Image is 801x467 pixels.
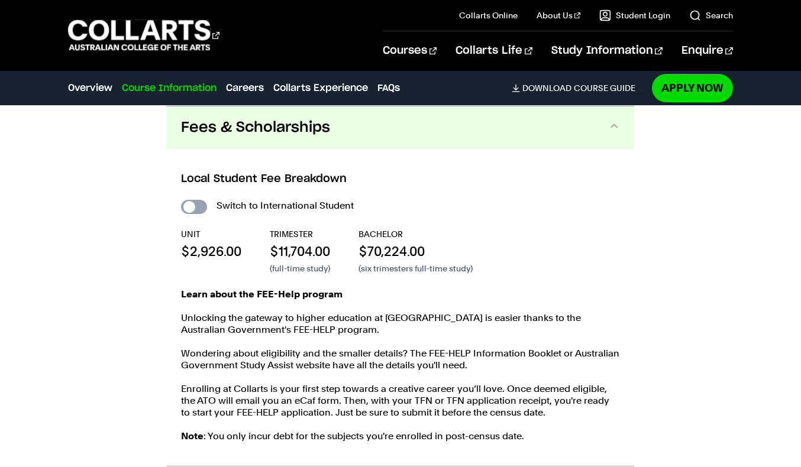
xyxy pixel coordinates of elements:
[181,288,620,336] p: Unlocking the gateway to higher education at [GEOGRAPHIC_DATA] is easier thanks to the Australian...
[358,228,473,240] p: BACHELOR
[181,171,620,187] h3: Local Student Fee Breakdown
[456,31,532,70] a: Collarts Life
[270,242,330,260] p: $11,704.00
[522,83,571,93] span: Download
[689,9,733,21] a: Search
[273,81,368,95] a: Collarts Experience
[167,106,634,149] button: Fees & Scholarships
[358,242,473,260] p: $70,224.00
[181,118,330,137] span: Fees & Scholarships
[181,242,241,260] p: $2,926.00
[217,197,354,214] label: Switch to International Student
[682,31,733,70] a: Enquire
[383,31,437,70] a: Courses
[181,430,620,442] p: : You only incur debt for the subjects you're enrolled in post-census date.
[459,9,518,21] a: Collarts Online
[512,83,645,93] a: DownloadCourse Guide
[226,81,264,95] a: Careers
[68,81,112,95] a: Overview
[270,228,330,240] p: TRIMESTER
[167,149,634,466] div: Fees & Scholarships
[181,288,343,300] strong: Learn about the FEE-Help program
[358,262,473,274] p: (six trimesters full-time study)
[599,9,670,21] a: Student Login
[537,9,580,21] a: About Us
[181,430,204,442] strong: Note
[68,18,219,52] div: Go to homepage
[181,383,620,419] p: Enrolling at Collarts is your first step towards a creative career you’ll love. Once deemed eligi...
[652,74,733,102] a: Apply Now
[377,81,400,95] a: FAQs
[181,228,241,240] p: UNIT
[551,31,663,70] a: Study Information
[270,262,330,274] p: (full-time study)
[181,348,620,371] p: Wondering about eligibility and the smaller details? The FEE-HELP Information Booklet or Australi...
[122,81,217,95] a: Course Information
